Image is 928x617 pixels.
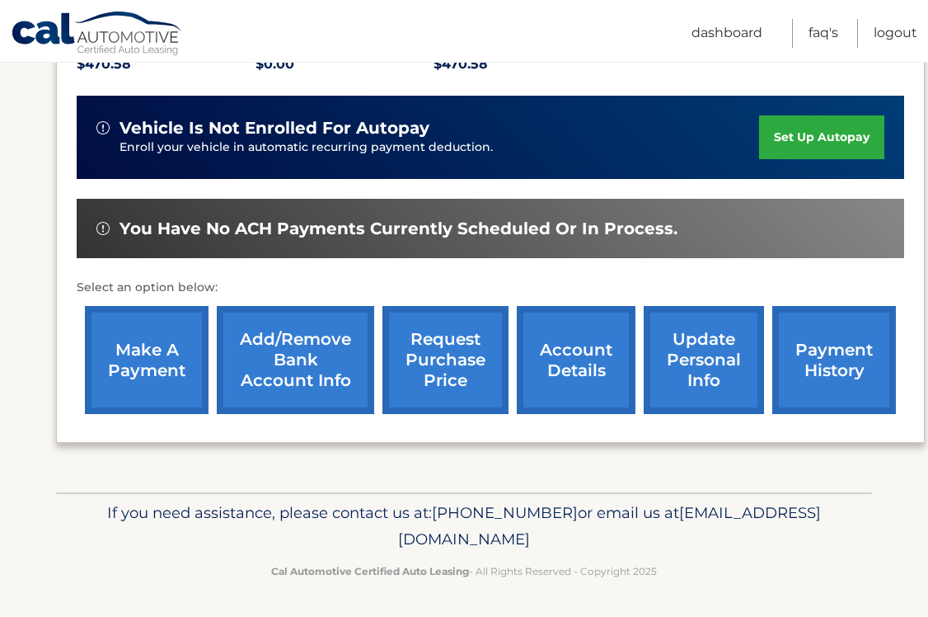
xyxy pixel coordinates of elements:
p: $470.58 [77,53,255,76]
p: $470.58 [434,53,612,76]
img: alert-white.svg [96,222,110,235]
a: FAQ's [808,19,838,48]
strong: Cal Automotive Certified Auto Leasing [271,565,469,577]
a: account details [517,306,635,414]
a: payment history [772,306,896,414]
p: Select an option below: [77,278,904,298]
p: $0.00 [255,53,434,76]
a: make a payment [85,306,209,414]
a: Add/Remove bank account info [217,306,374,414]
span: You have no ACH payments currently scheduled or in process. [120,219,677,239]
span: [EMAIL_ADDRESS][DOMAIN_NAME] [398,503,821,549]
a: Logout [874,19,917,48]
span: [PHONE_NUMBER] [432,503,578,522]
p: Enroll your vehicle in automatic recurring payment deduction. [120,139,759,157]
span: vehicle is not enrolled for autopay [120,118,429,139]
a: Dashboard [691,19,762,48]
a: update personal info [644,306,764,414]
p: If you need assistance, please contact us at: or email us at [67,500,861,553]
a: set up autopay [759,115,884,159]
a: request purchase price [382,306,509,414]
p: - All Rights Reserved - Copyright 2025 [67,563,861,580]
a: Cal Automotive [11,11,184,59]
img: alert-white.svg [96,121,110,134]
